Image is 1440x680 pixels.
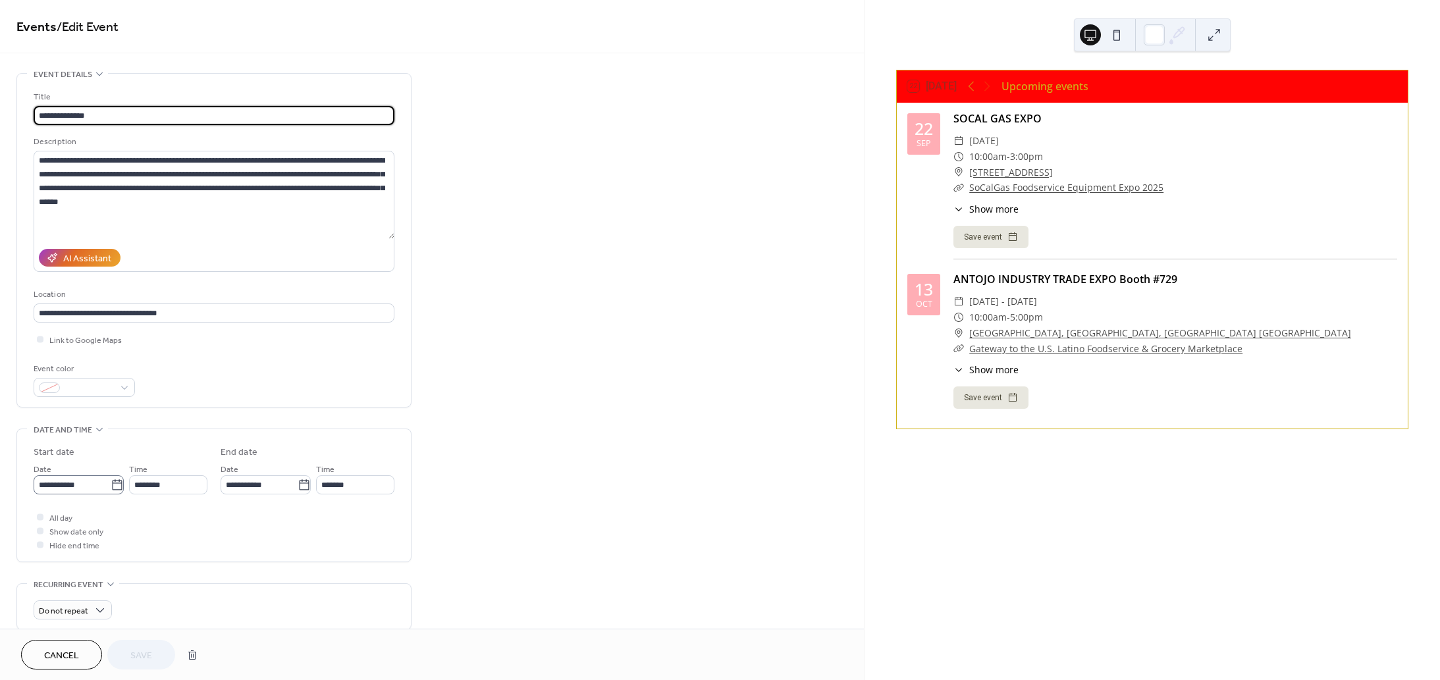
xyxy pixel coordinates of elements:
[953,180,964,196] div: ​
[915,281,933,298] div: 13
[1007,149,1010,165] span: -
[916,300,932,309] div: Oct
[953,325,964,341] div: ​
[34,288,392,301] div: Location
[969,325,1351,341] a: [GEOGRAPHIC_DATA], [GEOGRAPHIC_DATA], [GEOGRAPHIC_DATA] [GEOGRAPHIC_DATA]
[969,363,1019,377] span: Show more
[953,272,1177,286] a: ANTOJO INDUSTRY TRADE EXPO Booth #729
[953,363,1019,377] button: ​Show more
[39,249,120,267] button: AI Assistant
[34,362,132,376] div: Event color
[953,202,1019,216] button: ​Show more
[49,511,72,525] span: All day
[953,149,964,165] div: ​
[57,14,119,40] span: / Edit Event
[953,294,964,309] div: ​
[917,140,931,148] div: Sep
[969,181,1163,194] a: SoCalGas Foodservice Equipment Expo 2025
[39,604,88,619] span: Do not repeat
[221,463,238,477] span: Date
[953,111,1042,126] a: SOCAL GAS EXPO
[1007,309,1010,325] span: -
[969,294,1037,309] span: [DATE] - [DATE]
[953,341,964,357] div: ​
[49,525,103,539] span: Show date only
[34,423,92,437] span: Date and time
[1010,309,1043,325] span: 5:00pm
[969,309,1007,325] span: 10:00am
[969,342,1242,355] a: Gateway to the U.S. Latino Foodservice & Grocery Marketplace
[953,133,964,149] div: ​
[34,68,92,82] span: Event details
[1001,78,1088,94] div: Upcoming events
[953,309,964,325] div: ​
[49,539,99,553] span: Hide end time
[953,226,1028,248] button: Save event
[221,446,257,459] div: End date
[44,649,79,663] span: Cancel
[953,363,964,377] div: ​
[129,463,147,477] span: Time
[49,334,122,348] span: Link to Google Maps
[16,14,57,40] a: Events
[969,133,999,149] span: [DATE]
[1010,149,1043,165] span: 3:00pm
[915,120,933,137] div: 22
[969,202,1019,216] span: Show more
[969,149,1007,165] span: 10:00am
[953,386,1028,409] button: Save event
[969,165,1053,180] a: [STREET_ADDRESS]
[34,446,74,459] div: Start date
[34,135,392,149] div: Description
[34,90,392,104] div: Title
[63,252,111,266] div: AI Assistant
[34,463,51,477] span: Date
[316,463,334,477] span: Time
[953,202,964,216] div: ​
[21,640,102,669] button: Cancel
[34,578,103,592] span: Recurring event
[953,165,964,180] div: ​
